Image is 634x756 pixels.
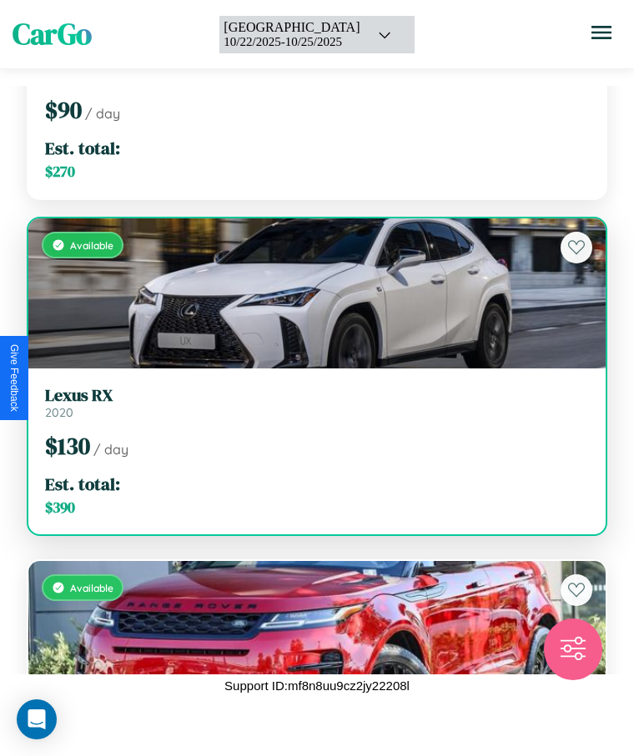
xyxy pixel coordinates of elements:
span: $ 270 [45,162,75,182]
span: $ 130 [45,430,90,462]
h3: Lexus RX [45,385,589,405]
span: / day [85,105,120,122]
span: $ 390 [45,498,75,518]
div: 10 / 22 / 2025 - 10 / 25 / 2025 [224,35,360,49]
div: [GEOGRAPHIC_DATA] [224,20,360,35]
span: Est. total: [45,136,120,160]
div: Give Feedback [8,344,20,412]
div: Open Intercom Messenger [17,699,57,739]
span: Available [70,582,113,594]
span: CarGo [13,14,92,54]
span: Est. total: [45,472,120,496]
span: $ 90 [45,94,82,126]
span: / day [93,441,128,458]
p: Support ID: mf8n8uu9cz2jy22208l [224,674,410,697]
a: Lexus RX2020 [45,385,589,420]
span: 2020 [45,405,73,420]
span: Available [70,239,113,252]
